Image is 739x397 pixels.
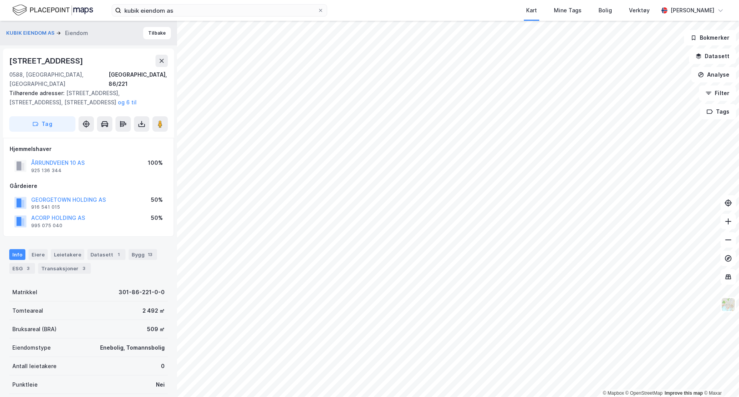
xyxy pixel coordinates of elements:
button: Bokmerker [684,30,736,45]
div: Enebolig, Tomannsbolig [100,343,165,352]
a: OpenStreetMap [625,390,663,396]
div: 2 492 ㎡ [142,306,165,315]
div: 916 541 015 [31,204,60,210]
div: Mine Tags [554,6,582,15]
div: Eiendomstype [12,343,51,352]
div: Punktleie [12,380,38,389]
div: Verktøy [629,6,650,15]
div: 1 [115,251,122,258]
div: Eiere [28,249,48,260]
a: Mapbox [603,390,624,396]
div: [STREET_ADDRESS] [9,55,85,67]
button: Analyse [691,67,736,82]
button: Filter [699,85,736,101]
div: 3 [80,265,88,272]
div: Hjemmelshaver [10,144,167,154]
div: 13 [146,251,154,258]
div: Eiendom [65,28,88,38]
div: Nei [156,380,165,389]
div: Info [9,249,25,260]
div: Antall leietakere [12,362,57,371]
div: Leietakere [51,249,84,260]
div: 995 075 040 [31,223,62,229]
div: 50% [151,213,163,223]
iframe: Chat Widget [701,360,739,397]
img: Z [721,297,736,312]
div: [PERSON_NAME] [670,6,714,15]
div: 50% [151,195,163,204]
button: Tag [9,116,75,132]
div: Gårdeiere [10,181,167,191]
div: 301-86-221-0-0 [119,288,165,297]
div: ESG [9,263,35,274]
div: 3 [24,265,32,272]
button: Tilbake [143,27,171,39]
div: Kontrollprogram for chat [701,360,739,397]
div: [GEOGRAPHIC_DATA], 86/221 [109,70,168,89]
div: Transaksjoner [38,263,91,274]
div: Bolig [599,6,612,15]
div: [STREET_ADDRESS], [STREET_ADDRESS], [STREET_ADDRESS] [9,89,162,107]
button: Tags [700,104,736,119]
input: Søk på adresse, matrikkel, gårdeiere, leietakere eller personer [121,5,318,16]
div: 0 [161,362,165,371]
a: Improve this map [665,390,703,396]
div: Matrikkel [12,288,37,297]
button: KUBIK EIENDOM AS [6,29,56,37]
div: Tomteareal [12,306,43,315]
div: 509 ㎡ [147,325,165,334]
div: Bygg [129,249,157,260]
div: Kart [526,6,537,15]
span: Tilhørende adresser: [9,90,66,96]
button: Datasett [689,49,736,64]
div: 925 136 344 [31,168,62,174]
div: Datasett [87,249,125,260]
img: logo.f888ab2527a4732fd821a326f86c7f29.svg [12,3,93,17]
div: 100% [148,158,163,168]
div: 0588, [GEOGRAPHIC_DATA], [GEOGRAPHIC_DATA] [9,70,109,89]
div: Bruksareal (BRA) [12,325,57,334]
